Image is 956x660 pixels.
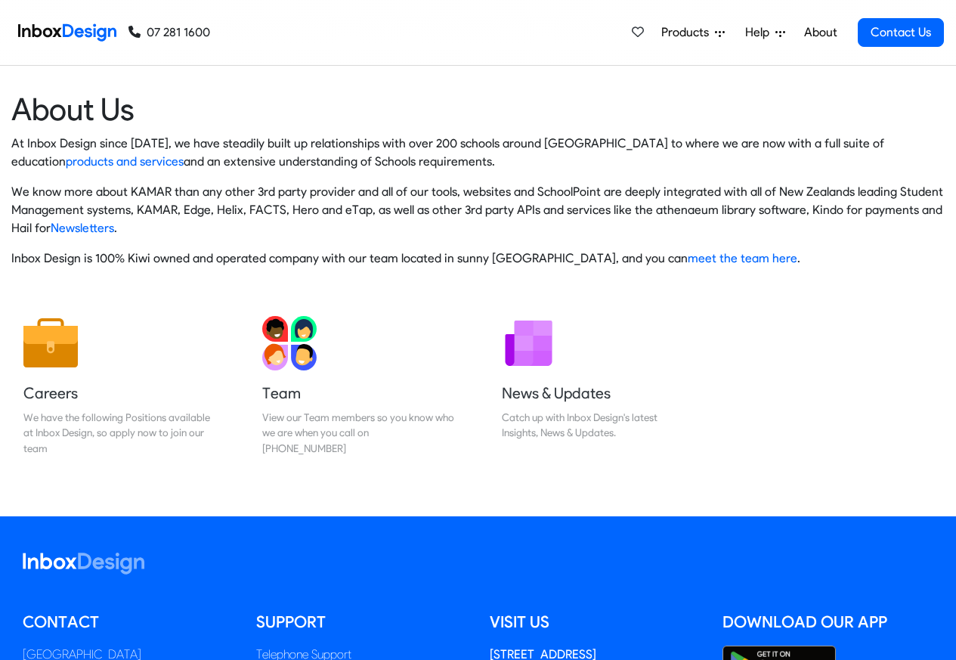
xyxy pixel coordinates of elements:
img: 2022_01_12_icon_newsletter.svg [502,316,556,370]
a: Help [739,17,791,48]
a: News & Updates Catch up with Inbox Design's latest Insights, News & Updates. [490,304,706,468]
p: We know more about KAMAR than any other 3rd party provider and all of our tools, websites and Sch... [11,183,945,237]
p: Inbox Design is 100% Kiwi owned and operated company with our team located in sunny [GEOGRAPHIC_D... [11,249,945,268]
h5: Contact [23,611,234,634]
p: At Inbox Design since [DATE], we have steadily built up relationships with over 200 schools aroun... [11,135,945,171]
div: We have the following Positions available at Inbox Design, so apply now to join our team [23,410,215,456]
span: Help [745,23,775,42]
img: 2022_01_13_icon_job.svg [23,316,78,370]
a: About [800,17,841,48]
h5: Download our App [722,611,933,634]
div: Catch up with Inbox Design's latest Insights, News & Updates. [502,410,694,441]
h5: Visit us [490,611,701,634]
span: Products [661,23,715,42]
h5: News & Updates [502,383,694,404]
a: meet the team here [688,251,797,265]
img: logo_inboxdesign_white.svg [23,553,144,575]
h5: Team [262,383,454,404]
a: Contact Us [858,18,944,47]
a: Newsletters [51,221,114,235]
a: Team View our Team members so you know who we are when you call on [PHONE_NUMBER] [250,304,466,468]
div: View our Team members so you know who we are when you call on [PHONE_NUMBER] [262,410,454,456]
heading: About Us [11,90,945,129]
a: Careers We have the following Positions available at Inbox Design, so apply now to join our team [11,304,227,468]
h5: Careers [23,383,215,404]
a: Products [655,17,731,48]
a: 07 281 1600 [128,23,210,42]
h5: Support [256,611,467,634]
img: 2022_01_13_icon_team.svg [262,316,317,370]
a: products and services [66,154,184,169]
